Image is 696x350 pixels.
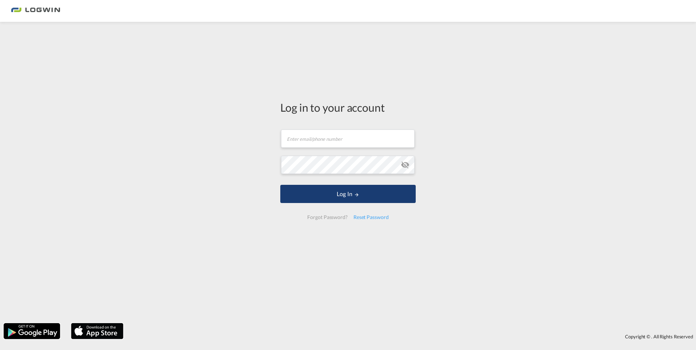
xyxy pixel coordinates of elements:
img: apple.png [70,322,124,340]
div: Forgot Password? [304,211,350,224]
div: Reset Password [351,211,392,224]
div: Copyright © . All Rights Reserved [127,330,696,343]
div: Log in to your account [280,100,416,115]
md-icon: icon-eye-off [401,160,410,169]
img: google.png [3,322,61,340]
img: 2761ae10d95411efa20a1f5e0282d2d7.png [11,3,60,19]
input: Enter email/phone number [281,130,415,148]
button: LOGIN [280,185,416,203]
